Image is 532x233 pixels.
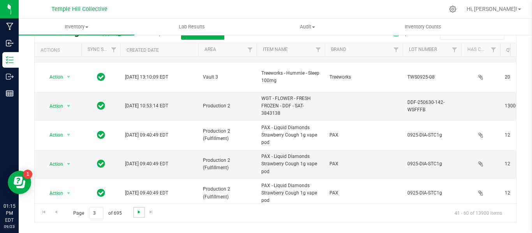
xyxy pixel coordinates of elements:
[97,72,105,82] span: In Sync
[394,23,452,30] span: Inventory Counts
[133,207,144,217] a: Go to the next page
[365,19,481,35] a: Inventory Counts
[19,19,134,35] a: Inventory
[97,158,105,169] span: In Sync
[186,30,219,36] span: Bulk Actions
[261,153,320,175] span: PAX - Liquid Diamonds Strawberry Cough 1g vape pod
[261,124,320,147] span: PAX - Liquid Diamonds Strawberry Cough 1g vape pod
[64,188,74,199] span: select
[261,95,320,117] span: WGT - FLOWER - FRESH FROZEN - DDF - SAT-3843138
[64,72,74,82] span: select
[134,19,250,35] a: Lab Results
[50,207,62,217] a: Go to the previous page
[407,131,456,139] span: 0925-DIA-STC1g
[97,187,105,198] span: In Sync
[244,43,257,56] a: Filter
[23,170,32,179] iframe: Resource center unread badge
[448,5,458,13] div: Manage settings
[127,47,159,53] a: Created Date
[329,160,398,168] span: PAX
[6,73,14,81] inline-svg: Outbound
[64,101,74,112] span: select
[203,186,252,200] span: Production 2 (Fulfillment)
[407,99,456,114] span: DDF-250630-142-WSFFFB
[261,182,320,205] span: PAX - Liquid Diamonds Strawberry Cough 1g vape pod
[38,207,49,217] a: Go to the first page
[125,189,168,197] span: [DATE] 09:40:49 EDT
[125,131,168,139] span: [DATE] 09:40:49 EDT
[329,189,398,197] span: PAX
[42,130,63,140] span: Action
[203,102,252,110] span: Production 2
[6,23,14,30] inline-svg: Manufacturing
[51,6,107,12] span: Temple Hill Collective
[467,6,517,12] span: Hi, [PERSON_NAME]!
[19,23,134,30] span: Inventory
[67,207,128,219] span: Page of 695
[407,189,456,197] span: 0925-DIA-STC1g
[6,89,14,97] inline-svg: Reports
[329,131,398,139] span: PAX
[250,23,365,30] span: Audit
[146,207,157,217] a: Go to the last page
[448,43,461,56] a: Filter
[41,47,78,53] div: Actions
[203,128,252,142] span: Production 2 (Fulfillment)
[263,47,288,52] a: Item Name
[407,160,456,168] span: 0925-DIA-STC1g
[107,43,120,56] a: Filter
[407,74,456,81] span: TWS0925-08
[250,19,365,35] a: Audit
[97,100,105,111] span: In Sync
[203,157,252,172] span: Production 2 (Fulfillment)
[409,47,437,52] a: Lot Number
[6,56,14,64] inline-svg: Inventory
[42,72,63,82] span: Action
[204,47,216,52] a: Area
[97,130,105,140] span: In Sync
[461,43,500,57] th: Has COA
[125,102,168,110] span: [DATE] 10:53:14 EDT
[8,171,31,194] iframe: Resource center
[4,203,15,224] p: 01:15 PM EDT
[64,130,74,140] span: select
[64,159,74,170] span: select
[42,159,63,170] span: Action
[42,188,63,199] span: Action
[487,43,500,56] a: Filter
[4,224,15,229] p: 09/23
[125,74,168,81] span: [DATE] 13:10:09 EDT
[6,39,14,47] inline-svg: Inbound
[89,207,103,219] input: 3
[88,47,118,52] a: Sync Status
[312,43,325,56] a: Filter
[42,101,63,112] span: Action
[331,47,346,52] a: Brand
[448,207,508,219] span: 41 - 60 of 13900 items
[203,74,252,81] span: Vault 3
[261,70,320,84] span: Treeworks - Hummie - Sleep 100mg
[390,43,403,56] a: Filter
[125,160,168,168] span: [DATE] 09:40:49 EDT
[329,74,398,81] span: Treeworks
[506,47,515,53] a: Qty
[168,23,215,30] span: Lab Results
